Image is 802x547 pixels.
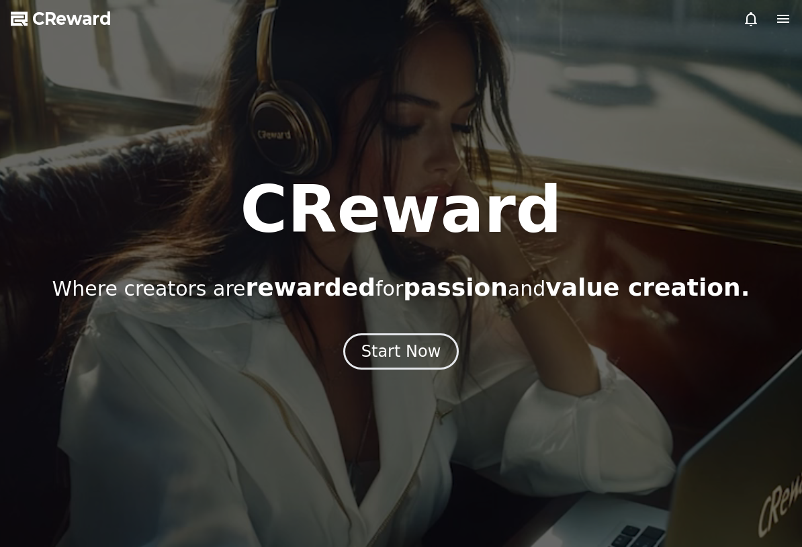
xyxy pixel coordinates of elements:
[343,333,459,370] button: Start Now
[240,177,562,242] h1: CReward
[246,273,375,301] span: rewarded
[32,8,112,30] span: CReward
[11,8,112,30] a: CReward
[403,273,508,301] span: passion
[52,274,750,301] p: Where creators are for and
[361,341,441,362] div: Start Now
[343,347,459,360] a: Start Now
[545,273,750,301] span: value creation.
